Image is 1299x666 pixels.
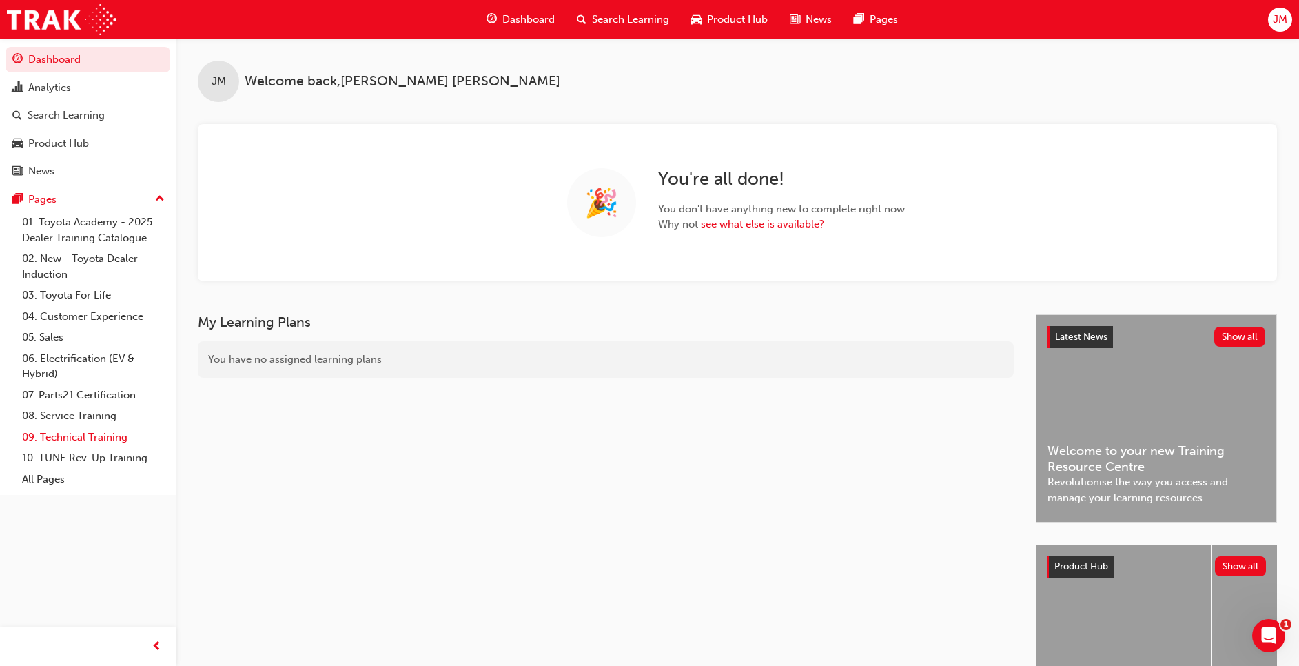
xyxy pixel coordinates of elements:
[12,165,23,178] span: news-icon
[806,12,832,28] span: News
[6,131,170,157] a: Product Hub
[1268,8,1292,32] button: JM
[12,82,23,94] span: chart-icon
[6,75,170,101] a: Analytics
[17,212,170,248] a: 01. Toyota Academy - 2025 Dealer Training Catalogue
[502,12,555,28] span: Dashboard
[17,427,170,448] a: 09. Technical Training
[577,11,586,28] span: search-icon
[12,194,23,206] span: pages-icon
[1047,474,1265,505] span: Revolutionise the way you access and manage your learning resources.
[6,103,170,128] a: Search Learning
[28,136,89,152] div: Product Hub
[1215,556,1267,576] button: Show all
[870,12,898,28] span: Pages
[17,285,170,306] a: 03. Toyota For Life
[658,168,908,190] h2: You're all done!
[658,216,908,232] span: Why not
[487,11,497,28] span: guage-icon
[854,11,864,28] span: pages-icon
[155,190,165,208] span: up-icon
[1047,556,1266,578] a: Product HubShow all
[1054,561,1108,572] span: Product Hub
[12,110,22,122] span: search-icon
[691,11,702,28] span: car-icon
[701,218,824,230] a: see what else is available?
[6,187,170,212] button: Pages
[17,327,170,348] a: 05. Sales
[17,348,170,385] a: 06. Electrification (EV & Hybrid)
[245,74,560,90] span: Welcome back , [PERSON_NAME] [PERSON_NAME]
[843,6,909,34] a: pages-iconPages
[707,12,768,28] span: Product Hub
[17,248,170,285] a: 02. New - Toyota Dealer Induction
[1055,331,1107,343] span: Latest News
[680,6,779,34] a: car-iconProduct Hub
[1047,443,1265,474] span: Welcome to your new Training Resource Centre
[790,11,800,28] span: news-icon
[12,138,23,150] span: car-icon
[779,6,843,34] a: news-iconNews
[658,201,908,217] span: You don't have anything new to complete right now.
[198,314,1014,330] h3: My Learning Plans
[584,195,619,211] span: 🎉
[1280,619,1291,630] span: 1
[7,4,116,35] img: Trak
[28,80,71,96] div: Analytics
[6,47,170,72] a: Dashboard
[1047,326,1265,348] a: Latest NewsShow all
[28,163,54,179] div: News
[592,12,669,28] span: Search Learning
[1214,327,1266,347] button: Show all
[6,159,170,184] a: News
[28,192,57,208] div: Pages
[17,469,170,490] a: All Pages
[1252,619,1285,652] iframe: Intercom live chat
[28,108,105,123] div: Search Learning
[17,447,170,469] a: 10. TUNE Rev-Up Training
[17,306,170,327] a: 04. Customer Experience
[1036,314,1277,523] a: Latest NewsShow allWelcome to your new Training Resource CentreRevolutionise the way you access a...
[17,385,170,406] a: 07. Parts21 Certification
[152,638,162,656] span: prev-icon
[1273,12,1287,28] span: JM
[12,54,23,66] span: guage-icon
[198,341,1014,378] div: You have no assigned learning plans
[17,405,170,427] a: 08. Service Training
[566,6,680,34] a: search-iconSearch Learning
[212,74,226,90] span: JM
[6,44,170,187] button: DashboardAnalyticsSearch LearningProduct HubNews
[475,6,566,34] a: guage-iconDashboard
